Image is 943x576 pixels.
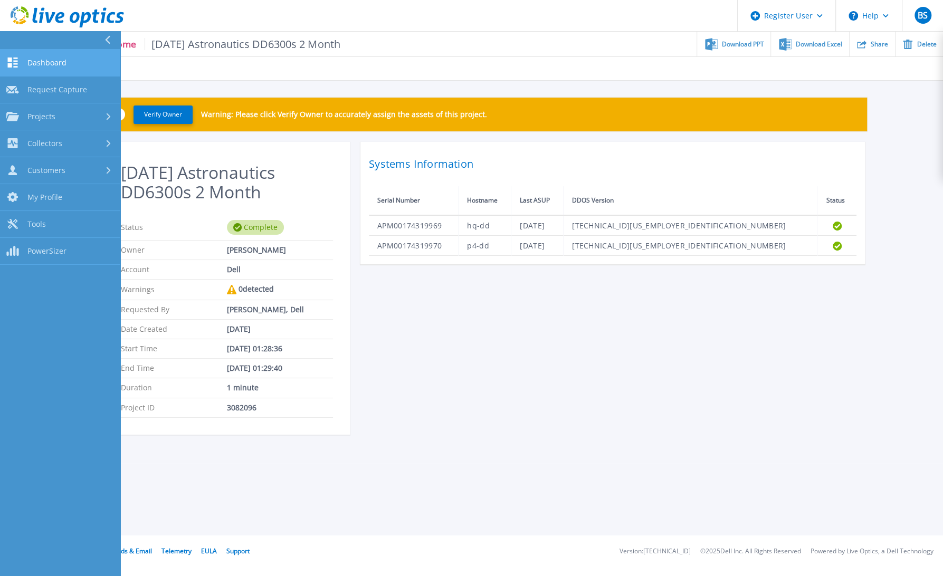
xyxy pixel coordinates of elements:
[121,305,227,314] p: Requested By
[722,41,764,47] span: Download PPT
[227,305,333,314] div: [PERSON_NAME], Dell
[201,546,217,555] a: EULA
[511,215,564,236] td: [DATE]
[27,85,87,94] span: Request Capture
[227,364,333,372] div: [DATE] 01:29:40
[871,41,888,47] span: Share
[459,236,511,256] td: p4-dd
[121,163,333,202] h2: [DATE] Astronautics DD6300s 2 Month
[620,548,691,555] li: Version: [TECHNICAL_ID]
[564,186,817,215] th: DDOS Version
[121,383,227,392] p: Duration
[564,236,817,256] td: [TECHNICAL_ID][US_EMPLOYER_IDENTIFICATION_NUMBER]
[511,236,564,256] td: [DATE]
[811,548,934,555] li: Powered by Live Optics, a Dell Technology
[201,110,487,119] p: Warning: Please click Verify Owner to accurately assign the assets of this project.
[369,236,459,256] td: APM00174319970
[227,246,333,254] div: [PERSON_NAME]
[226,546,250,555] a: Support
[918,11,928,20] span: BS
[27,193,62,202] span: My Profile
[369,186,459,215] th: Serial Number
[121,325,227,333] p: Date Created
[27,219,46,229] span: Tools
[121,265,227,274] p: Account
[121,344,227,353] p: Start Time
[121,364,227,372] p: End Time
[227,220,284,235] div: Complete
[700,548,801,555] li: © 2025 Dell Inc. All Rights Reserved
[459,186,511,215] th: Hostname
[134,105,193,124] button: Verify Owner
[27,139,62,148] span: Collectors
[145,38,340,50] span: [DATE] Astronautics DD6300s 2 Month
[227,344,333,353] div: [DATE] 01:28:36
[27,112,55,121] span: Projects
[564,215,817,236] td: [TECHNICAL_ID][US_EMPLOYER_IDENTIFICATION_NUMBER]
[227,265,333,274] div: Dell
[117,546,152,555] a: Ads & Email
[27,246,66,256] span: PowerSizer
[817,186,856,215] th: Status
[369,215,459,236] td: APM00174319969
[369,155,856,174] h2: Systems Information
[227,404,333,412] div: 3082096
[121,220,227,235] p: Status
[796,41,842,47] span: Download Excel
[51,38,340,50] p: PPDD Phone Home
[917,41,936,47] span: Delete
[459,215,511,236] td: hq-dd
[27,166,65,175] span: Customers
[227,325,333,333] div: [DATE]
[27,58,66,68] span: Dashboard
[161,546,192,555] a: Telemetry
[227,383,333,392] div: 1 minute
[511,186,564,215] th: Last ASUP
[121,285,227,294] p: Warnings
[121,246,227,254] p: Owner
[121,404,227,412] p: Project ID
[227,285,333,294] div: 0 detected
